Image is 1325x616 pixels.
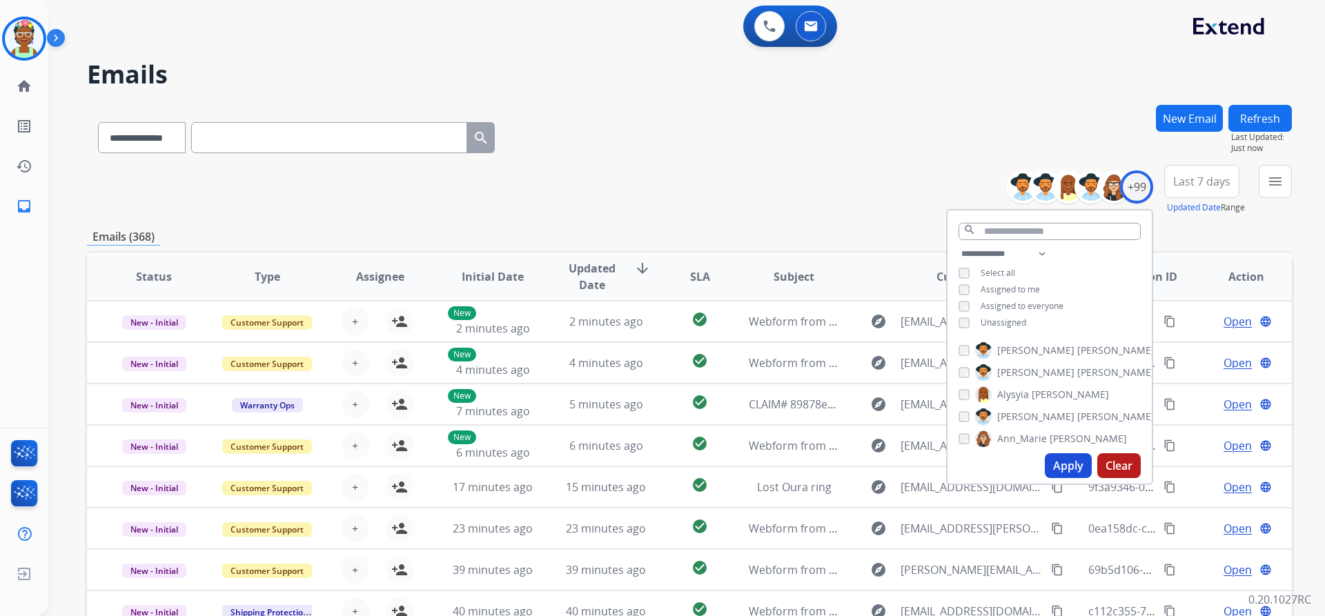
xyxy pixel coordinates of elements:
[634,260,651,277] mat-icon: arrow_downward
[448,430,476,444] p: New
[122,439,186,454] span: New - Initial
[981,300,1063,312] span: Assigned to everyone
[981,284,1040,295] span: Assigned to me
[448,389,476,403] p: New
[352,520,358,537] span: +
[1224,520,1252,537] span: Open
[1156,105,1223,132] button: New Email
[352,313,358,330] span: +
[1120,170,1153,203] div: +99
[1077,366,1155,379] span: [PERSON_NAME]
[1088,562,1305,577] span: 69b5d106-bd16-46d2-bacc-432e12040b2b
[1051,564,1063,576] mat-icon: content_copy
[16,118,32,135] mat-icon: list_alt
[391,355,408,371] mat-icon: person_add
[901,396,1043,413] span: [EMAIL_ADDRESS][DOMAIN_NAME]
[997,388,1029,401] span: Alysyia
[456,445,530,460] span: 6 minutes ago
[901,355,1043,371] span: [EMAIL_ADDRESS][DOMAIN_NAME]
[1224,479,1252,495] span: Open
[691,435,708,452] mat-icon: check_circle
[1088,521,1299,536] span: 0ea158dc-cd79-4c1f-b6d6-bcd9e45ac61e
[757,479,832,495] span: Lost Oura ring
[122,398,186,413] span: New - Initial
[870,520,887,537] mat-icon: explore
[222,481,312,495] span: Customer Support
[1259,439,1272,452] mat-icon: language
[342,308,369,335] button: +
[1224,313,1252,330] span: Open
[566,479,646,495] span: 15 minutes ago
[222,439,312,454] span: Customer Support
[774,268,814,285] span: Subject
[1164,439,1176,452] mat-icon: content_copy
[1164,398,1176,410] mat-icon: content_copy
[391,520,408,537] mat-icon: person_add
[690,268,710,285] span: SLA
[749,562,1147,577] span: Webform from [PERSON_NAME][EMAIL_ADDRESS][DOMAIN_NAME] on [DATE]
[901,479,1043,495] span: [EMAIL_ADDRESS][DOMAIN_NAME]
[1045,453,1092,478] button: Apply
[901,520,1043,537] span: [EMAIL_ADDRESS][PERSON_NAME][DOMAIN_NAME]
[122,315,186,330] span: New - Initial
[981,317,1026,328] span: Unassigned
[453,521,533,536] span: 23 minutes ago
[691,559,708,576] mat-icon: check_circle
[901,313,1043,330] span: [EMAIL_ADDRESS][DOMAIN_NAME]
[1259,398,1272,410] mat-icon: language
[566,562,646,577] span: 39 minutes ago
[352,562,358,578] span: +
[342,349,369,377] button: +
[1259,357,1272,369] mat-icon: language
[749,397,1106,412] span: CLAIM# 89878eb5-eb73-4f9c-8391-3292a2 d30ab8, ORDER# 18686840
[448,306,476,320] p: New
[391,437,408,454] mat-icon: person_add
[997,410,1074,424] span: [PERSON_NAME]
[870,355,887,371] mat-icon: explore
[936,268,990,285] span: Customer
[997,432,1047,446] span: Ann_Marie
[391,313,408,330] mat-icon: person_add
[569,438,643,453] span: 6 minutes ago
[222,315,312,330] span: Customer Support
[1231,143,1292,154] span: Just now
[561,260,624,293] span: Updated Date
[356,268,404,285] span: Assignee
[16,158,32,175] mat-icon: history
[122,481,186,495] span: New - Initial
[1267,173,1284,190] mat-icon: menu
[569,314,643,329] span: 2 minutes ago
[342,473,369,501] button: +
[569,397,643,412] span: 5 minutes ago
[473,130,489,146] mat-icon: search
[870,313,887,330] mat-icon: explore
[901,437,1043,454] span: [EMAIL_ADDRESS][DOMAIN_NAME]
[1050,432,1127,446] span: [PERSON_NAME]
[352,479,358,495] span: +
[1167,202,1221,213] button: Updated Date
[87,61,1292,88] h2: Emails
[456,362,530,377] span: 4 minutes ago
[997,366,1074,379] span: [PERSON_NAME]
[1259,481,1272,493] mat-icon: language
[342,390,369,418] button: +
[87,228,160,246] p: Emails (368)
[255,268,280,285] span: Type
[1228,105,1292,132] button: Refresh
[122,564,186,578] span: New - Initial
[963,223,976,236] mat-icon: search
[342,556,369,584] button: +
[5,19,43,58] img: avatar
[1224,396,1252,413] span: Open
[352,437,358,454] span: +
[870,479,887,495] mat-icon: explore
[391,479,408,495] mat-icon: person_add
[1077,344,1155,357] span: [PERSON_NAME]
[456,321,530,336] span: 2 minutes ago
[16,198,32,215] mat-icon: inbox
[1077,410,1155,424] span: [PERSON_NAME]
[342,432,369,459] button: +
[352,396,358,413] span: +
[453,562,533,577] span: 39 minutes ago
[1164,357,1176,369] mat-icon: content_copy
